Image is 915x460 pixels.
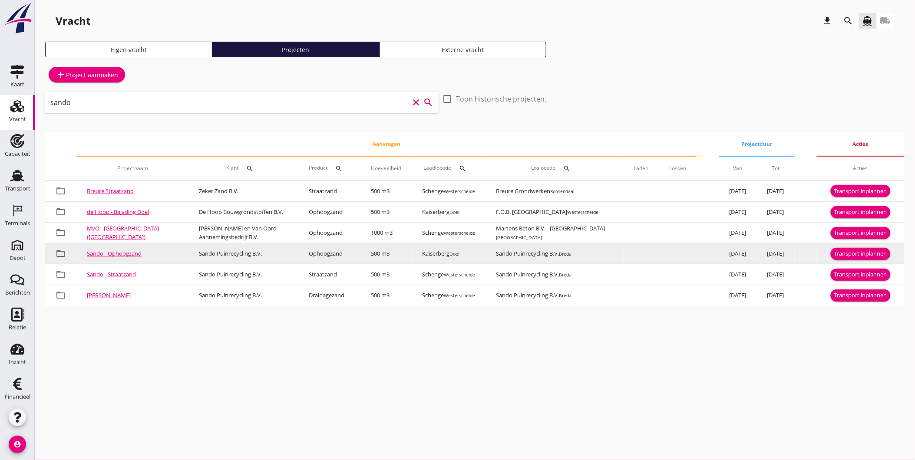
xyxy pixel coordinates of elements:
div: Capaciteit [5,151,30,157]
td: [DATE] [719,243,757,264]
th: Projectduur [719,132,795,156]
div: Berichten [5,290,30,296]
th: Laadlocatie [412,156,486,181]
div: Relatie [9,325,26,330]
th: Tot [757,156,795,181]
td: F.O.B. [GEOGRAPHIC_DATA] [486,202,624,223]
i: local_shipping [880,16,891,26]
td: [DATE] [719,181,757,202]
i: search [335,165,342,172]
td: Zeker Zand B.V. [188,181,298,202]
td: Schenge [412,223,486,243]
td: [DATE] [719,285,757,306]
td: Sando Puinrecycling B.V. [486,243,624,264]
a: de Hoop - Belading Doel [87,208,149,216]
button: Transport inplannen [831,206,891,218]
td: [DATE] [757,243,795,264]
small: Doel [449,209,459,215]
a: Projecten [212,42,380,57]
i: account_circle [9,436,26,453]
button: Transport inplannen [831,248,891,260]
img: logo-small.a267ee39.svg [2,2,33,34]
td: [PERSON_NAME] en Van Oord Aannemingsbedrijf B.V. [188,223,298,243]
td: De Hoop Bouwgrondstoffen B.V. [188,202,298,223]
i: add [56,69,66,80]
td: Sando Puinrecycling B.V. [188,285,298,306]
input: Zoeken... [50,95,409,109]
td: Ophoogzand [298,202,360,223]
td: Straatzand [298,181,360,202]
th: Laden [624,156,659,181]
a: Sando - Straatzand [87,270,136,278]
a: Eigen vracht [45,42,212,57]
td: Schenge [412,264,486,285]
button: Transport inplannen [831,185,891,197]
td: [DATE] [719,202,757,223]
small: Westerschelde [444,188,475,194]
td: Sando Puinrecycling B.V. [486,285,624,306]
a: Project aanmaken [49,67,125,82]
small: Breda [559,272,571,278]
button: Transport inplannen [831,227,891,239]
th: Klant [188,156,298,181]
div: Kaart [10,82,24,87]
td: [DATE] [719,223,757,243]
td: Drainagezand [298,285,360,306]
i: download [823,16,833,26]
td: [DATE] [719,264,757,285]
div: Inzicht [9,359,26,365]
div: Projecten [216,45,376,54]
div: Transport inplannen [834,250,887,258]
div: Transport inplannen [834,187,887,196]
span: 500 m3 [371,187,390,195]
div: Vracht [56,14,90,28]
i: folder_open [56,186,66,196]
td: [DATE] [757,264,795,285]
span: 500 m3 [371,270,390,278]
td: Schenge [412,181,486,202]
div: Transport [5,186,30,191]
i: folder_open [56,269,66,279]
td: Sando Puinrecycling B.V. [188,243,298,264]
td: [DATE] [757,285,795,306]
div: Transport inplannen [834,229,887,237]
i: folder_open [56,248,66,259]
div: Eigen vracht [49,45,208,54]
span: 1000 m3 [371,229,393,237]
i: folder_open [56,227,66,238]
td: Sando Puinrecycling B.V. [486,264,624,285]
i: directions_boat [862,16,873,26]
th: Loslocatie [486,156,624,181]
div: Financieel [5,394,30,400]
label: Toon historische projecten. [456,95,546,103]
td: [DATE] [757,223,795,243]
div: Transport inplannen [834,270,887,279]
small: Westerschelde [444,272,475,278]
small: [GEOGRAPHIC_DATA] [496,234,542,240]
div: Externe vracht [383,45,543,54]
th: Van [719,156,757,181]
a: Externe vracht [380,42,547,57]
td: [DATE] [757,181,795,202]
th: Aanvragen [76,132,697,156]
td: Breure Grondwerken [486,181,624,202]
th: Acties [817,156,905,181]
th: Product [298,156,360,181]
i: search [459,165,466,172]
td: Schenge [412,285,486,306]
span: 500 m3 [371,291,390,299]
button: Transport inplannen [831,289,891,302]
i: search [563,165,570,172]
small: Westerschelde [444,292,475,299]
a: MvO - [GEOGRAPHIC_DATA] ([GEOGRAPHIC_DATA]) [87,224,159,241]
td: Ophoogzand [298,223,360,243]
i: folder_open [56,207,66,217]
a: Breure Straatzand [87,187,134,195]
th: Hoeveelheid [360,156,412,181]
span: 500 m3 [371,250,390,257]
small: Roosendaal [550,188,575,194]
span: 500 m3 [371,208,390,216]
th: Lossen [659,156,697,181]
small: Westerschelde [567,209,598,215]
small: Breda [559,251,571,257]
